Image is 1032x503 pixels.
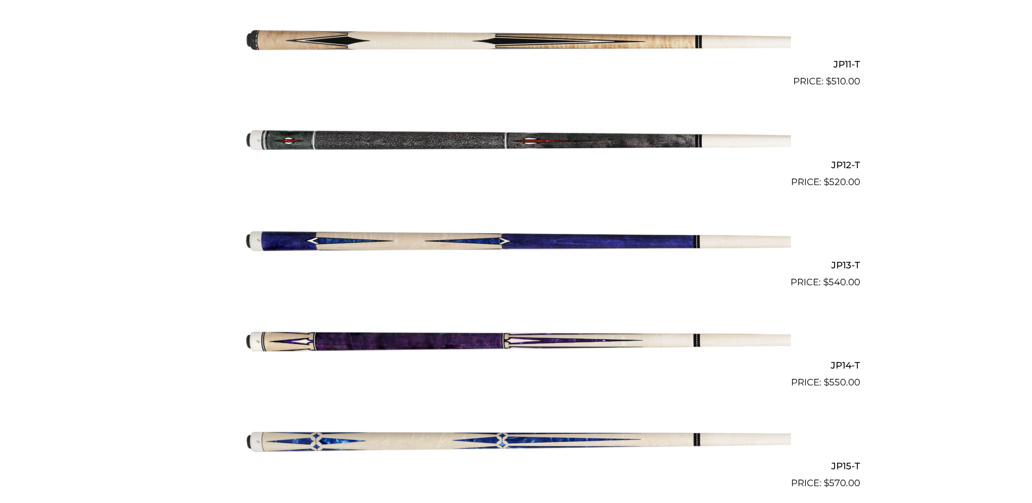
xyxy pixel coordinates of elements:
bdi: 520.00 [824,176,860,187]
a: JP15-T $570.00 [172,394,860,490]
span: $ [824,176,829,187]
h2: JP11-T [172,54,860,75]
span: $ [823,277,829,287]
h2: JP15-T [172,456,860,476]
bdi: 540.00 [823,277,860,287]
span: $ [824,377,829,388]
a: JP12-T $520.00 [172,93,860,189]
img: JP14-T [242,294,791,385]
bdi: 570.00 [824,477,860,488]
span: $ [826,76,831,87]
bdi: 510.00 [826,76,860,87]
img: JP15-T [242,394,791,486]
bdi: 550.00 [824,377,860,388]
span: $ [824,477,829,488]
img: JP12-T [242,93,791,185]
img: JP13-T [242,194,791,285]
h2: JP13-T [172,255,860,275]
a: JP14-T $550.00 [172,294,860,390]
a: JP13-T $540.00 [172,194,860,290]
h2: JP14-T [172,355,860,376]
h2: JP12-T [172,155,860,175]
